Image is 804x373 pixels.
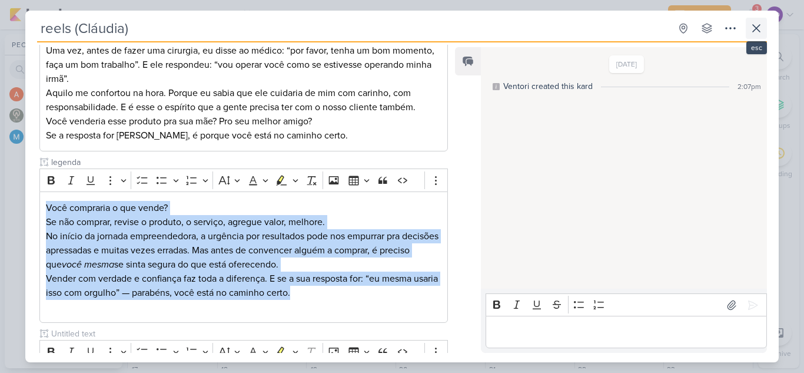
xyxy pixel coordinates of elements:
[46,44,441,86] p: Uma vez, antes de fazer uma cirurgia, eu disse ao médico: “por favor, tenha um bom momento, faça ...
[37,18,670,39] input: Untitled Kard
[49,156,448,169] input: Untitled text
[46,229,441,272] p: No início da jornada empreendedora, a urgência por resultados pode nos empurrar pra decisões apre...
[39,169,448,192] div: Editor toolbar
[46,215,441,229] p: Se não comprar, revise o produto, o serviço, agregue valor, melhore.
[46,272,441,300] p: Vender com verdade e confiança faz toda a diferença. E se a sua resposta for: “eu mesma usaria is...
[62,259,114,270] i: você mesma
[46,128,441,143] p: Se a resposta for [PERSON_NAME], é porque você está no caminho certo.
[39,340,448,363] div: Editor toolbar
[503,80,593,93] div: Ventori created this kard
[46,86,441,114] p: Aquilo me confortou na hora. Porque eu sabia que ele cuidaria de mim com carinho, com responsabil...
[46,114,441,128] p: Você venderia esse produto pra sua mãe? Pro seu melhor amigo?
[486,316,767,348] div: Editor editing area: main
[49,328,448,340] input: Untitled text
[486,293,767,316] div: Editor toolbar
[737,81,761,92] div: 2:07pm
[46,201,441,215] p: Você compraria o que vende?
[746,41,767,54] div: esc
[39,192,448,323] div: Editor editing area: main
